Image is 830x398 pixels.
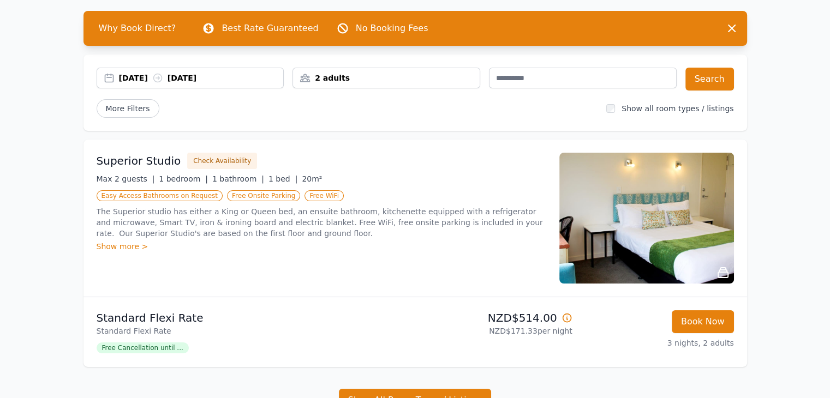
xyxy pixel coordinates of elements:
label: Show all room types / listings [622,104,733,113]
h3: Superior Studio [97,153,181,168]
p: NZD$171.33 per night [420,325,572,336]
p: Standard Flexi Rate [97,325,411,336]
p: Best Rate Guaranteed [222,22,318,35]
span: Why Book Direct? [90,17,185,39]
p: NZD$514.00 [420,310,572,325]
button: Book Now [672,310,734,333]
p: No Booking Fees [356,22,428,35]
p: Standard Flexi Rate [97,310,411,325]
span: Free Onsite Parking [227,190,300,201]
span: Easy Access Bathrooms on Request [97,190,223,201]
div: 2 adults [293,73,480,83]
p: 3 nights, 2 adults [581,337,734,348]
span: Max 2 guests | [97,174,155,183]
p: The Superior studio has either a King or Queen bed, an ensuite bathroom, kitchenette equipped wit... [97,206,546,239]
span: Free Cancellation until ... [97,342,189,353]
button: Check Availability [187,153,257,169]
div: Show more > [97,241,546,252]
span: 1 bed | [268,174,297,183]
span: More Filters [97,99,159,118]
span: 20m² [302,174,322,183]
span: 1 bedroom | [159,174,208,183]
span: Free WiFi [304,190,344,201]
button: Search [685,68,734,91]
div: [DATE] [DATE] [119,73,284,83]
span: 1 bathroom | [212,174,264,183]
